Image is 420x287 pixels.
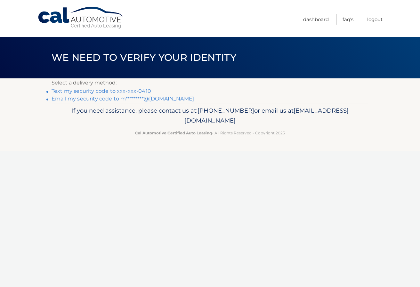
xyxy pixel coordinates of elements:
[367,14,383,25] a: Logout
[52,78,368,87] p: Select a delivery method:
[52,52,236,63] span: We need to verify your identity
[56,130,364,136] p: - All Rights Reserved - Copyright 2025
[343,14,353,25] a: FAQ's
[52,88,151,94] a: Text my security code to xxx-xxx-0410
[303,14,329,25] a: Dashboard
[37,6,124,29] a: Cal Automotive
[198,107,254,114] span: [PHONE_NUMBER]
[52,96,194,102] a: Email my security code to m*********@[DOMAIN_NAME]
[56,106,364,126] p: If you need assistance, please contact us at: or email us at
[135,131,212,135] strong: Cal Automotive Certified Auto Leasing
